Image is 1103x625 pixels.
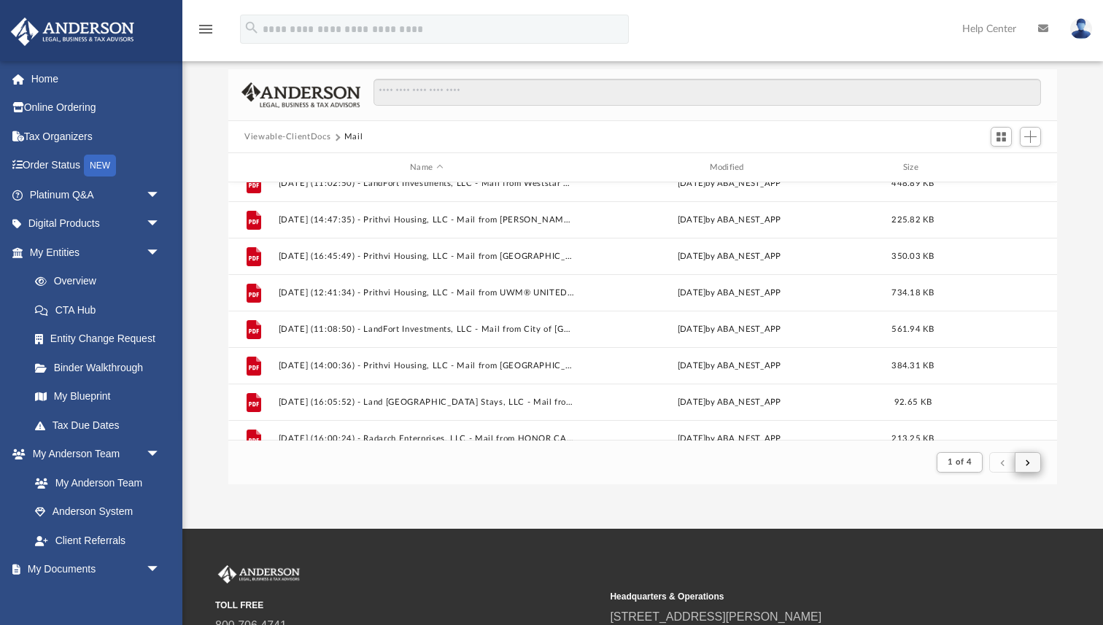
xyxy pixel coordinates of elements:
[279,288,575,298] button: [DATE] (12:41:34) - Prithvi Housing, LLC - Mail from UWM® UNITED WHOLESALE MORTGAGE.pdf
[20,382,175,411] a: My Blueprint
[20,325,182,354] a: Entity Change Request
[374,79,1041,106] input: Search files and folders
[279,215,575,225] button: [DATE] (14:47:35) - Prithvi Housing, LLC - Mail from [PERSON_NAME][GEOGRAPHIC_DATA]pdf
[84,155,116,176] div: NEW
[610,590,994,603] small: Headquarters & Operations
[894,398,932,406] span: 92.65 KB
[197,20,214,38] i: menu
[279,397,575,407] button: [DATE] (16:05:52) - Land [GEOGRAPHIC_DATA] Stays, LLC - Mail from [PERSON_NAME] Co. RWD #5.pdf
[10,151,182,181] a: Order StatusNEW
[991,127,1013,147] button: Switch to Grid View
[581,432,878,446] div: [DATE] by ABA_NEST_APP
[891,362,934,370] span: 384.31 KB
[244,20,260,36] i: search
[20,267,182,296] a: Overview
[215,599,600,612] small: TOLL FREE
[10,122,182,151] a: Tax Organizers
[228,182,1057,440] div: grid
[197,28,214,38] a: menu
[891,435,934,443] span: 213.25 KB
[20,411,182,440] a: Tax Due Dates
[146,440,175,470] span: arrow_drop_down
[10,555,175,584] a: My Documentsarrow_drop_down
[278,161,575,174] div: Name
[146,209,175,239] span: arrow_drop_down
[948,161,1050,174] div: id
[581,396,878,409] div: [DATE] by ABA_NEST_APP
[10,238,182,267] a: My Entitiesarrow_drop_down
[146,238,175,268] span: arrow_drop_down
[891,325,934,333] span: 561.94 KB
[20,353,182,382] a: Binder Walkthrough
[279,179,575,188] button: [DATE] (11:02:50) - LandFort Investments, LLC - Mail from Weststar Pacific Mortgage.pdf
[884,161,943,174] div: Size
[581,287,878,300] div: [DATE] by ABA_NEST_APP
[244,131,330,144] button: Viewable-ClientDocs
[581,360,878,373] div: [DATE] by ABA_NEST_APP
[581,250,878,263] div: [DATE] by ABA_NEST_APP
[146,180,175,210] span: arrow_drop_down
[10,440,175,469] a: My Anderson Teamarrow_drop_down
[581,177,878,190] div: [DATE] by ABA_NEST_APP
[581,161,878,174] div: Modified
[1020,127,1042,147] button: Add
[235,161,271,174] div: id
[279,434,575,443] button: [DATE] (16:00:24) - Radarch Enterprises, LLC - Mail from HONOR CAPITAL ETI FINANCIAL | BOSTON PRE...
[7,18,139,46] img: Anderson Advisors Platinum Portal
[948,458,972,466] span: 1 of 4
[279,252,575,261] button: [DATE] (16:45:49) - Prithvi Housing, LLC - Mail from [GEOGRAPHIC_DATA] UNITED WHOLESALE MORTGAGE.pdf
[215,565,303,584] img: Anderson Advisors Platinum Portal
[279,325,575,334] button: [DATE] (11:08:50) - LandFort Investments, LLC - Mail from City of [GEOGRAPHIC_DATA]pdf
[344,131,363,144] button: Mail
[10,180,182,209] a: Platinum Q&Aarrow_drop_down
[20,497,175,527] a: Anderson System
[581,214,878,227] div: [DATE] by ABA_NEST_APP
[146,555,175,585] span: arrow_drop_down
[891,216,934,224] span: 225.82 KB
[891,289,934,297] span: 734.18 KB
[610,610,821,623] a: [STREET_ADDRESS][PERSON_NAME]
[937,452,983,473] button: 1 of 4
[1070,18,1092,39] img: User Pic
[581,323,878,336] div: [DATE] by ABA_NEST_APP
[10,209,182,238] a: Digital Productsarrow_drop_down
[10,93,182,123] a: Online Ordering
[20,295,182,325] a: CTA Hub
[279,361,575,370] button: [DATE] (14:00:36) - Prithvi Housing, LLC - Mail from [GEOGRAPHIC_DATA] UNITED WHOLESALE MORTGAGE.pdf
[10,64,182,93] a: Home
[891,179,934,187] span: 448.89 KB
[891,252,934,260] span: 350.03 KB
[20,526,175,555] a: Client Referrals
[20,468,168,497] a: My Anderson Team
